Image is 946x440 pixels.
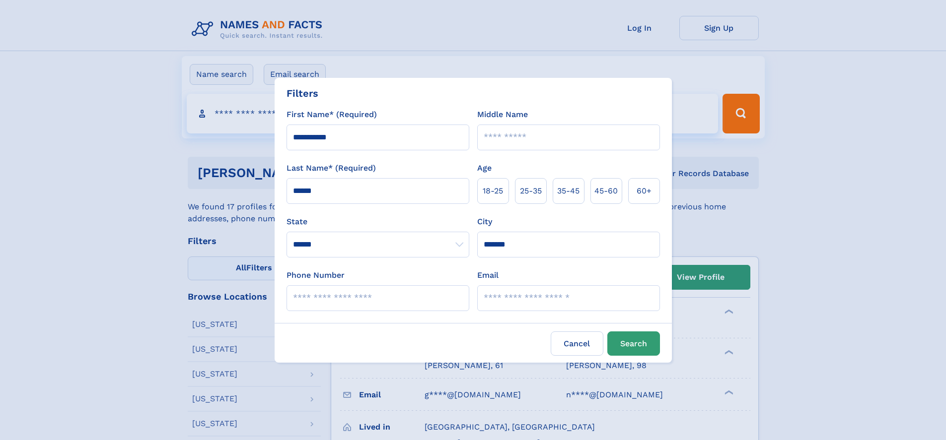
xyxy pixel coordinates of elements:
label: Age [477,162,492,174]
label: Last Name* (Required) [287,162,376,174]
span: 45‑60 [594,185,618,197]
span: 25‑35 [520,185,542,197]
label: Cancel [551,331,603,356]
label: Middle Name [477,109,528,121]
label: City [477,216,492,228]
span: 60+ [637,185,652,197]
label: State [287,216,469,228]
label: Phone Number [287,269,345,281]
div: Filters [287,86,318,101]
label: Email [477,269,499,281]
button: Search [607,331,660,356]
span: 35‑45 [557,185,580,197]
span: 18‑25 [483,185,503,197]
label: First Name* (Required) [287,109,377,121]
